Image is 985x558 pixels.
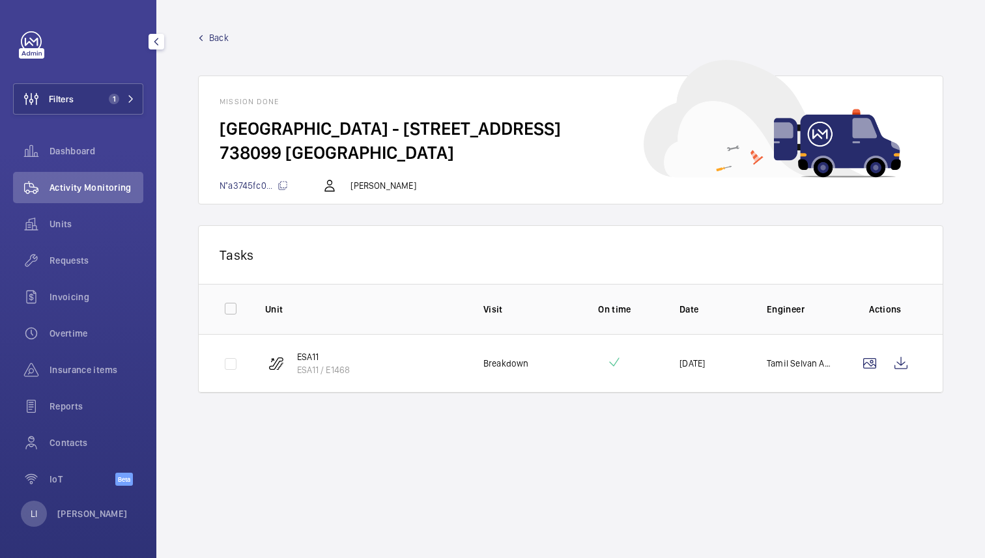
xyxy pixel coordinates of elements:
[50,327,143,340] span: Overtime
[50,254,143,267] span: Requests
[767,357,833,370] p: Tamil Selvan A/L Goval
[115,473,133,486] span: Beta
[350,179,416,192] p: [PERSON_NAME]
[571,303,659,316] p: On time
[220,247,922,263] p: Tasks
[50,363,143,376] span: Insurance items
[49,92,74,105] span: Filters
[57,507,128,520] p: [PERSON_NAME]
[854,303,917,316] p: Actions
[679,303,746,316] p: Date
[31,507,37,520] p: LI
[50,181,143,194] span: Activity Monitoring
[268,356,284,371] img: escalator.svg
[209,31,229,44] span: Back
[644,60,901,178] img: car delivery
[265,303,463,316] p: Unit
[50,217,143,230] span: Units
[679,357,705,370] p: [DATE]
[767,303,833,316] p: Engineer
[50,145,143,158] span: Dashboard
[50,473,115,486] span: IoT
[220,117,922,141] h2: [GEOGRAPHIC_DATA] - [STREET_ADDRESS]
[220,97,922,106] h1: Mission done
[220,180,288,191] span: N°a3745fc0...
[50,290,143,303] span: Invoicing
[50,436,143,449] span: Contacts
[50,400,143,413] span: Reports
[109,94,119,104] span: 1
[13,83,143,115] button: Filters1
[483,303,550,316] p: Visit
[220,141,922,165] h2: 738099 [GEOGRAPHIC_DATA]
[483,357,529,370] p: Breakdown
[297,350,350,363] p: ESA11
[297,363,350,376] p: ESA11 / E1468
